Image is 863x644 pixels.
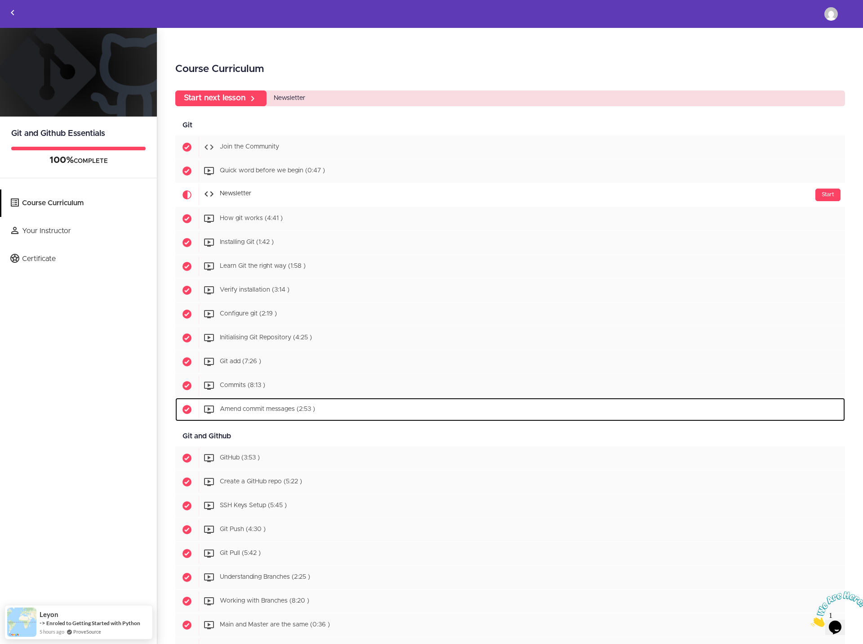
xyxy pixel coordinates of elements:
span: Git add (7:26 ) [220,359,261,365]
span: leyon [40,611,58,618]
span: Completed item [175,350,199,374]
span: How git works (4:41 ) [220,216,283,222]
h2: Course Curriculum [175,62,845,77]
a: Completed item Create a GitHub repo (5:22 ) [175,470,845,494]
span: Current item [175,183,199,207]
span: Commits (8:13 ) [220,383,265,389]
a: ProveSource [73,628,101,635]
span: Create a GitHub repo (5:22 ) [220,479,302,485]
span: Newsletter [274,95,305,101]
span: Quick word before we begin (0:47 ) [220,168,325,174]
span: Newsletter [220,191,251,197]
span: 100% [49,156,74,165]
span: Completed item [175,135,199,159]
span: Completed item [175,542,199,565]
span: 1 [4,4,7,11]
a: Completed item Git Pull (5:42 ) [175,542,845,565]
span: Working with Branches (8:20 ) [220,598,309,604]
span: Join the Community [220,144,279,150]
a: Completed item Join the Community [175,135,845,159]
a: Completed item Git Push (4:30 ) [175,518,845,541]
span: Completed item [175,326,199,350]
img: provesource social proof notification image [7,608,36,637]
a: Completed item Understanding Branches (2:25 ) [175,566,845,589]
span: Completed item [175,590,199,613]
span: Completed item [175,374,199,397]
span: Completed item [175,302,199,326]
iframe: chat widget [807,588,863,630]
a: Completed item Initialising Git Repository (4:25 ) [175,326,845,350]
div: Git [175,115,845,135]
div: Git and Github [175,426,845,446]
a: Completed item Git add (7:26 ) [175,350,845,374]
span: Completed item [175,566,199,589]
span: Learn Git the right way (1:58 ) [220,263,306,270]
span: -> [40,619,45,626]
span: Completed item [175,518,199,541]
span: Amend commit messages (2:53 ) [220,406,315,413]
img: saqibqureshi@gmail.com [824,7,838,21]
a: Back to courses [0,0,25,27]
span: Main and Master are the same (0:36 ) [220,622,330,628]
svg: Back to courses [7,7,18,18]
span: Completed item [175,613,199,637]
span: Completed item [175,446,199,470]
a: Completed item Commits (8:13 ) [175,374,845,397]
a: Enroled to Getting Started with Python [46,620,140,626]
span: Verify installation (3:14 ) [220,287,289,293]
span: GitHub (3:53 ) [220,455,260,461]
div: COMPLETE [11,155,146,167]
img: Chat attention grabber [4,4,59,39]
a: Completed item Learn Git the right way (1:58 ) [175,255,845,278]
div: Start [815,189,841,201]
a: Certificate [1,245,157,273]
a: Course Curriculum [1,189,157,217]
span: Initialising Git Repository (4:25 ) [220,335,312,341]
a: Completed item Amend commit messages (2:53 ) [175,398,845,421]
a: Completed item How git works (4:41 ) [175,207,845,230]
a: Completed item Working with Branches (8:20 ) [175,590,845,613]
span: Completed item [175,398,199,421]
a: Current item Start Newsletter [175,183,845,207]
span: Completed item [175,231,199,254]
span: Git Pull (5:42 ) [220,550,261,557]
a: Completed item Installing Git (1:42 ) [175,231,845,254]
a: Completed item SSH Keys Setup (5:45 ) [175,494,845,518]
span: SSH Keys Setup (5:45 ) [220,503,287,509]
span: Understanding Branches (2:25 ) [220,574,310,581]
a: Your Instructor [1,217,157,245]
span: Completed item [175,279,199,302]
a: Start next lesson [175,90,267,106]
span: Installing Git (1:42 ) [220,239,274,246]
span: Completed item [175,494,199,518]
span: 5 hours ago [40,628,64,635]
a: Completed item Verify installation (3:14 ) [175,279,845,302]
a: Completed item GitHub (3:53 ) [175,446,845,470]
a: Completed item Configure git (2:19 ) [175,302,845,326]
span: Completed item [175,470,199,494]
a: Completed item Main and Master are the same (0:36 ) [175,613,845,637]
a: Completed item Quick word before we begin (0:47 ) [175,159,845,183]
span: Completed item [175,159,199,183]
span: Completed item [175,255,199,278]
span: Configure git (2:19 ) [220,311,277,317]
span: Completed item [175,207,199,230]
span: Git Push (4:30 ) [220,527,266,533]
